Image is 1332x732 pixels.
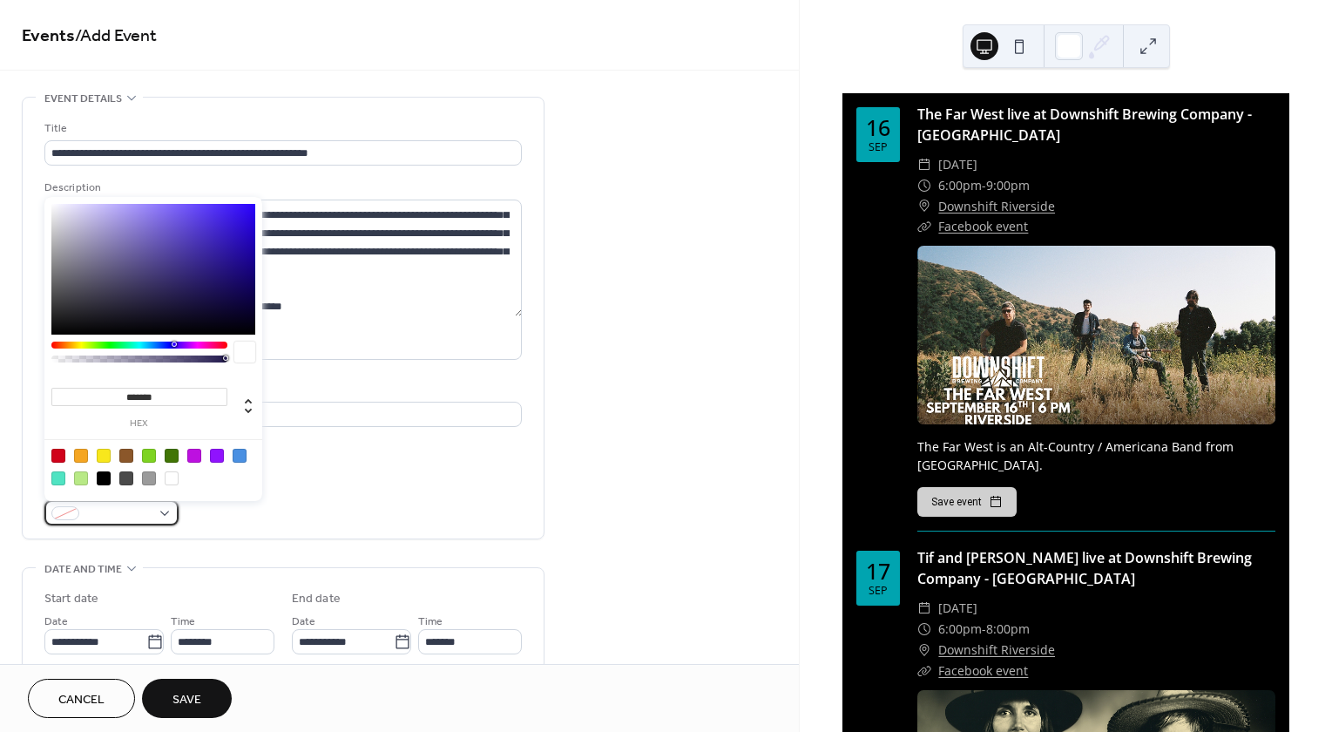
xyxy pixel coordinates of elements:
[869,586,888,597] div: Sep
[44,381,518,399] div: Location
[75,19,157,53] span: / Add Event
[165,449,179,463] div: #417505
[418,613,443,631] span: Time
[28,679,135,718] button: Cancel
[917,154,931,175] div: ​
[917,548,1252,588] a: Tif and [PERSON_NAME] live at Downshift Brewing Company - [GEOGRAPHIC_DATA]
[165,471,179,485] div: #FFFFFF
[917,487,1017,517] button: Save event
[938,598,977,619] span: [DATE]
[44,590,98,608] div: Start date
[58,691,105,709] span: Cancel
[917,105,1252,145] a: The Far West live at Downshift Brewing Company - [GEOGRAPHIC_DATA]
[142,449,156,463] div: #7ED321
[866,560,890,582] div: 17
[51,449,65,463] div: #D0021B
[982,175,986,196] span: -
[917,661,931,681] div: ​
[869,142,888,153] div: Sep
[187,449,201,463] div: #BD10E0
[74,449,88,463] div: #F5A623
[74,471,88,485] div: #B8E986
[142,679,232,718] button: Save
[938,619,982,640] span: 6:00pm
[986,619,1030,640] span: 8:00pm
[172,691,201,709] span: Save
[119,449,133,463] div: #8B572A
[866,117,890,139] div: 16
[97,471,111,485] div: #000000
[938,154,977,175] span: [DATE]
[210,449,224,463] div: #9013FE
[917,437,1275,474] div: The Far West is an Alt-Country / Americana Band from [GEOGRAPHIC_DATA].
[938,640,1055,661] a: Downshift Riverside
[938,662,1028,679] a: Facebook event
[44,179,518,197] div: Description
[917,216,931,237] div: ​
[292,590,341,608] div: End date
[44,560,122,579] span: Date and time
[44,90,122,108] span: Event details
[917,598,931,619] div: ​
[938,218,1028,234] a: Facebook event
[938,175,982,196] span: 6:00pm
[44,613,68,631] span: Date
[171,613,195,631] span: Time
[938,196,1055,217] a: Downshift Riverside
[917,619,931,640] div: ​
[917,640,931,661] div: ​
[917,175,931,196] div: ​
[22,19,75,53] a: Events
[917,196,931,217] div: ​
[119,471,133,485] div: #4A4A4A
[982,619,986,640] span: -
[51,471,65,485] div: #50E3C2
[233,449,247,463] div: #4A90E2
[97,449,111,463] div: #F8E71C
[292,613,315,631] span: Date
[44,119,518,138] div: Title
[986,175,1030,196] span: 9:00pm
[142,471,156,485] div: #9B9B9B
[51,419,227,429] label: hex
